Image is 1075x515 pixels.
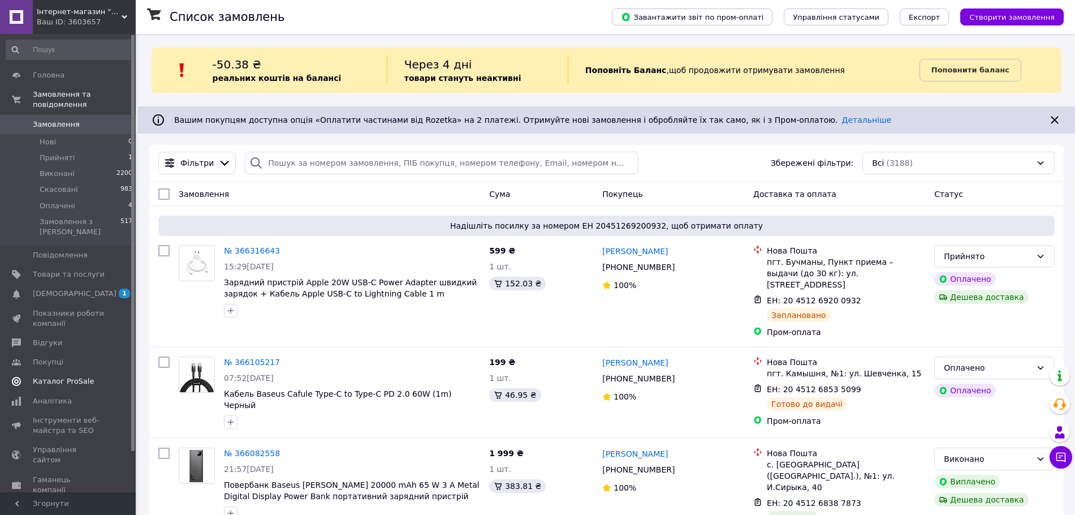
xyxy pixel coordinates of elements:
[969,13,1055,22] span: Створити замовлення
[489,479,546,493] div: 383.81 ₴
[585,66,667,75] b: Поповніть Баланс
[934,190,963,199] span: Статус
[489,388,541,402] div: 46.95 ₴
[934,272,995,286] div: Оплачено
[489,465,511,474] span: 1 шт.
[872,157,884,169] span: Всі
[182,246,211,281] img: Фото товару
[179,245,215,281] a: Фото товару
[179,357,214,392] img: Фото товару
[602,246,668,257] a: [PERSON_NAME]
[767,296,861,305] span: ЕН: 20 4512 6920 0932
[179,448,214,483] img: Фото товару
[128,201,132,211] span: 4
[934,290,1028,304] div: Дешева доставка
[767,327,925,338] div: Пром-оплата
[37,7,122,17] span: Інтернет-магазин "B AND D"
[489,190,510,199] span: Cума
[245,152,638,174] input: Пошук за номером замовлення, ПІБ покупця, номером телефону, Email, номером накладної
[767,459,925,493] div: с. [GEOGRAPHIC_DATA] ([GEOGRAPHIC_DATA].), №1: ул. И.Сирыка, 40
[37,17,136,27] div: Ваш ID: 3603657
[602,448,668,460] a: [PERSON_NAME]
[767,499,861,508] span: ЕН: 20 4512 6838 7873
[767,415,925,427] div: Пром-оплата
[489,262,511,271] span: 1 шт.
[909,13,940,22] span: Експорт
[621,12,763,22] span: Завантажити звіт по пром-оплаті
[33,70,64,80] span: Головна
[614,392,636,401] span: 100%
[120,217,132,237] span: 517
[602,357,668,368] a: [PERSON_NAME]
[602,190,642,199] span: Покупець
[614,281,636,290] span: 100%
[224,389,452,410] a: Кабель Baseus Cafule Type-C to Type-C PD 2.0 60W (1m) Черный
[116,169,132,179] span: 2200
[6,40,133,60] input: Пошук
[179,190,229,199] span: Замовлення
[213,74,342,83] b: реальних коштів на балансі
[33,475,105,495] span: Гаманець компанії
[404,58,472,71] span: Через 4 дні
[767,256,925,290] div: пгт. Бучманы, Пункт приема – выдачи (до 30 кг): ул. [STREET_ADDRESS]
[767,385,861,394] span: ЕН: 20 4512 6853 5099
[489,449,524,458] span: 1 999 ₴
[33,269,105,280] span: Товари та послуги
[170,10,284,24] h1: Список замовлень
[404,74,521,83] b: товари стануть неактивні
[753,190,836,199] span: Доставка та оплата
[900,8,949,25] button: Експорт
[179,448,215,484] a: Фото товару
[949,12,1064,21] a: Створити замовлення
[489,374,511,383] span: 1 шт.
[163,220,1050,231] span: Надішліть посилку за номером ЕН 20451269200932, щоб отримати оплату
[33,308,105,329] span: Показники роботи компанії
[934,493,1028,507] div: Дешева доставка
[489,277,546,290] div: 152.03 ₴
[33,376,94,387] span: Каталог ProSale
[119,289,130,298] span: 1
[224,449,280,458] a: № 366082558
[568,57,919,84] div: , щоб продовжити отримувати замовлення
[33,119,80,130] span: Замовлення
[174,115,891,125] span: Вашим покупцям доступна опція «Оплатити частинами від Rozetka» на 2 платежі. Отримуйте нові замов...
[40,153,75,163] span: Прийняті
[33,445,105,465] span: Управління сайтом
[614,483,636,492] span: 100%
[767,397,847,411] div: Готово до видачі
[40,184,78,195] span: Скасовані
[960,8,1064,25] button: Створити замовлення
[40,201,75,211] span: Оплачені
[33,250,88,260] span: Повідомлення
[767,308,831,322] div: Заплановано
[793,13,879,22] span: Управління статусами
[40,137,56,147] span: Нові
[33,396,72,406] span: Аналітика
[224,262,274,271] span: 15:29[DATE]
[919,59,1021,81] a: Поповнити баланс
[944,453,1031,465] div: Виконано
[602,263,675,272] span: [PHONE_NUMBER]
[489,246,515,255] span: 599 ₴
[213,58,261,71] span: -50.38 ₴
[33,289,116,299] span: [DEMOGRAPHIC_DATA]
[224,374,274,383] span: 07:52[DATE]
[33,415,105,436] span: Інструменти веб-майстра та SEO
[489,358,515,367] span: 199 ₴
[784,8,888,25] button: Управління статусами
[934,384,995,397] div: Оплачено
[180,157,214,169] span: Фільтри
[842,115,892,125] a: Детальніше
[224,246,280,255] a: № 366316643
[179,357,215,393] a: Фото товару
[944,250,1031,263] div: Прийнято
[224,278,477,298] a: Зарядний пристрій Apple 20W USB-C Power Adapter швидкий зарядок + Кабель Apple USB-C to Lightning...
[224,480,480,501] span: Повербанк Baseus [PERSON_NAME] 20000 mAh 65 W 3 A Metal Digital Display Power Bank портативний за...
[33,338,62,348] span: Відгуки
[33,89,136,110] span: Замовлення та повідомлення
[128,153,132,163] span: 1
[934,475,1000,488] div: Виплачено
[931,66,1009,74] b: Поповнити баланс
